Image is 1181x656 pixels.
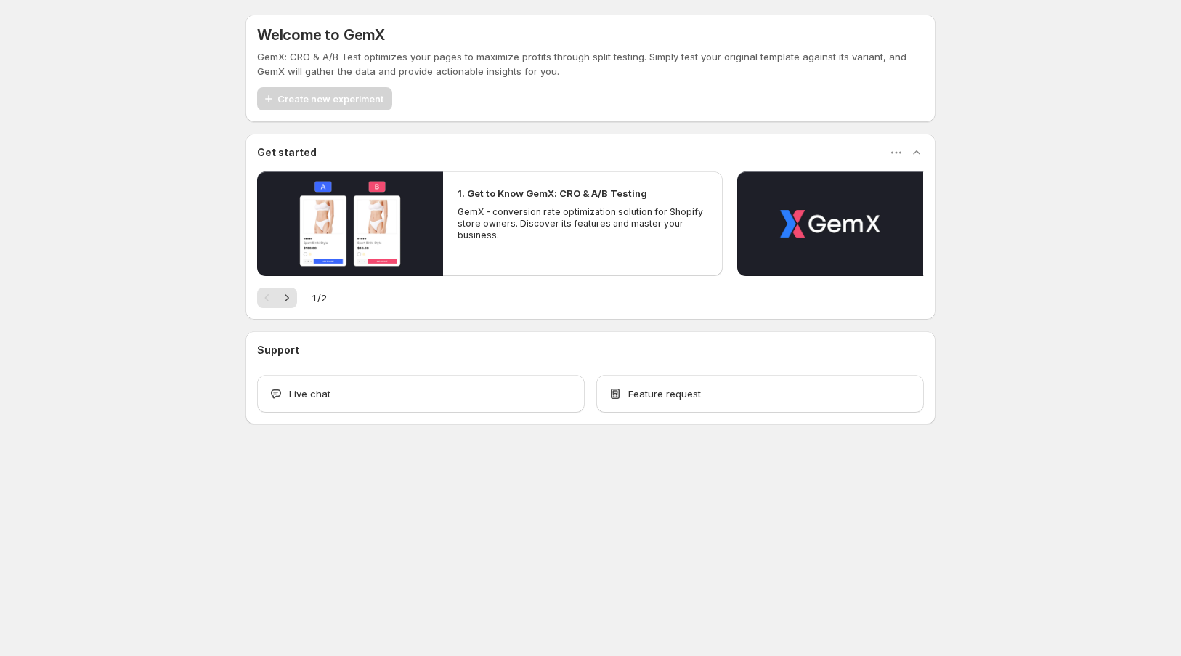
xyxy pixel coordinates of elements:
span: Feature request [628,386,701,401]
h3: Support [257,343,299,357]
button: Play video [257,171,443,276]
h2: 1. Get to Know GemX: CRO & A/B Testing [458,186,647,201]
span: 1 / 2 [312,291,327,305]
h5: Welcome to GemX [257,26,385,44]
nav: Pagination [257,288,297,308]
button: Next [277,288,297,308]
p: GemX: CRO & A/B Test optimizes your pages to maximize profits through split testing. Simply test ... [257,49,924,78]
p: GemX - conversion rate optimization solution for Shopify store owners. Discover its features and ... [458,206,707,241]
h3: Get started [257,145,317,160]
button: Play video [737,171,923,276]
span: Live chat [289,386,330,401]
